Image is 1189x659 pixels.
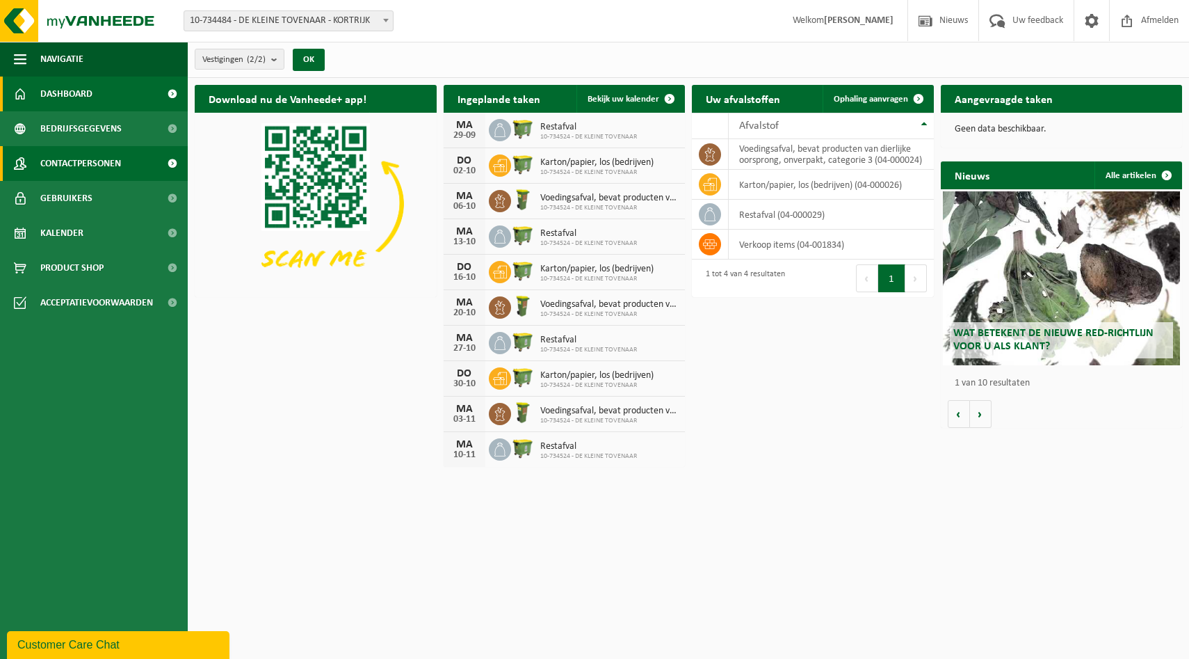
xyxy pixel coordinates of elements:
span: 10-734524 - DE KLEINE TOVENAAR [540,417,679,425]
div: MA [451,333,478,344]
span: Navigatie [40,42,83,77]
div: DO [451,262,478,273]
span: Gebruikers [40,181,92,216]
span: 10-734524 - DE KLEINE TOVENAAR [540,346,637,354]
span: Voedingsafval, bevat producten van dierlijke oorsprong, onverpakt, categorie 3 [540,406,679,417]
span: 10-734524 - DE KLEINE TOVENAAR [540,452,637,461]
div: 20-10 [451,308,478,318]
img: WB-1100-HPE-GN-51 [511,330,535,354]
button: Previous [856,264,878,292]
span: Ophaling aanvragen [834,95,908,104]
span: Karton/papier, los (bedrijven) [540,157,654,168]
span: Dashboard [40,77,92,111]
h2: Aangevraagde taken [941,85,1067,112]
h2: Uw afvalstoffen [692,85,794,112]
div: MA [451,297,478,308]
span: Karton/papier, los (bedrijven) [540,264,654,275]
div: 13-10 [451,237,478,247]
span: Wat betekent de nieuwe RED-richtlijn voor u als klant? [953,328,1154,352]
img: WB-1100-HPE-GN-51 [511,223,535,247]
td: verkoop items (04-001834) [729,230,934,260]
span: Restafval [540,228,637,239]
span: Contactpersonen [40,146,121,181]
p: 1 van 10 resultaten [955,379,1176,388]
div: 06-10 [451,202,478,212]
h2: Nieuws [941,161,1003,189]
span: Kalender [40,216,83,251]
p: Geen data beschikbaar. [955,125,1169,134]
div: 03-11 [451,415,478,424]
button: Vestigingen(2/2) [195,49,284,70]
span: 10-734524 - DE KLEINE TOVENAAR [540,239,637,248]
img: WB-0060-HPE-GN-50 [511,294,535,318]
a: Bekijk uw kalender [576,85,684,113]
div: DO [451,368,478,379]
td: voedingsafval, bevat producten van dierlijke oorsprong, onverpakt, categorie 3 (04-000024) [729,139,934,170]
span: Bekijk uw kalender [588,95,659,104]
img: WB-0060-HPE-GN-50 [511,188,535,212]
span: Voedingsafval, bevat producten van dierlijke oorsprong, onverpakt, categorie 3 [540,299,679,310]
span: Afvalstof [739,120,779,132]
div: 16-10 [451,273,478,283]
button: Vorige [948,400,970,428]
div: MA [451,120,478,131]
img: WB-1100-HPE-GN-51 [511,259,535,283]
img: WB-0060-HPE-GN-50 [511,401,535,424]
span: Restafval [540,335,637,346]
td: karton/papier, los (bedrijven) (04-000026) [729,170,934,200]
span: Bedrijfsgegevens [40,111,122,146]
div: MA [451,191,478,202]
div: 10-11 [451,450,478,460]
a: Wat betekent de nieuwe RED-richtlijn voor u als klant? [943,191,1180,365]
span: 10-734524 - DE KLEINE TOVENAAR [540,275,654,283]
button: OK [293,49,325,71]
div: DO [451,155,478,166]
h2: Download nu de Vanheede+ app! [195,85,380,112]
div: 02-10 [451,166,478,176]
div: MA [451,226,478,237]
img: Download de VHEPlus App [195,113,437,294]
span: Restafval [540,441,637,452]
span: Vestigingen [202,49,266,70]
span: Product Shop [40,251,104,285]
count: (2/2) [247,55,266,64]
img: WB-1100-HPE-GN-51 [511,117,535,141]
div: 29-09 [451,131,478,141]
span: Acceptatievoorwaarden [40,285,153,320]
span: 10-734524 - DE KLEINE TOVENAAR [540,381,654,390]
span: Voedingsafval, bevat producten van dierlijke oorsprong, onverpakt, categorie 3 [540,193,679,204]
button: Volgende [970,400,992,428]
td: restafval (04-000029) [729,200,934,230]
img: WB-1100-HPE-GN-51 [511,365,535,389]
span: 10-734524 - DE KLEINE TOVENAAR [540,168,654,177]
strong: [PERSON_NAME] [824,15,893,26]
span: 10-734484 - DE KLEINE TOVENAAR - KORTRIJK [184,11,393,31]
div: 1 tot 4 van 4 resultaten [699,263,785,294]
span: 10-734524 - DE KLEINE TOVENAAR [540,310,679,319]
span: 10-734484 - DE KLEINE TOVENAAR - KORTRIJK [184,10,394,31]
button: 1 [878,264,905,292]
div: MA [451,439,478,450]
span: Karton/papier, los (bedrijven) [540,370,654,381]
span: 10-734524 - DE KLEINE TOVENAAR [540,204,679,212]
h2: Ingeplande taken [444,85,554,112]
img: WB-1100-HPE-GN-51 [511,152,535,176]
span: 10-734524 - DE KLEINE TOVENAAR [540,133,637,141]
img: WB-1100-HPE-GN-51 [511,436,535,460]
span: Restafval [540,122,637,133]
a: Alle artikelen [1094,161,1181,189]
div: MA [451,404,478,415]
div: 30-10 [451,379,478,389]
div: 27-10 [451,344,478,354]
iframe: chat widget [7,628,232,659]
button: Next [905,264,927,292]
a: Ophaling aanvragen [823,85,932,113]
